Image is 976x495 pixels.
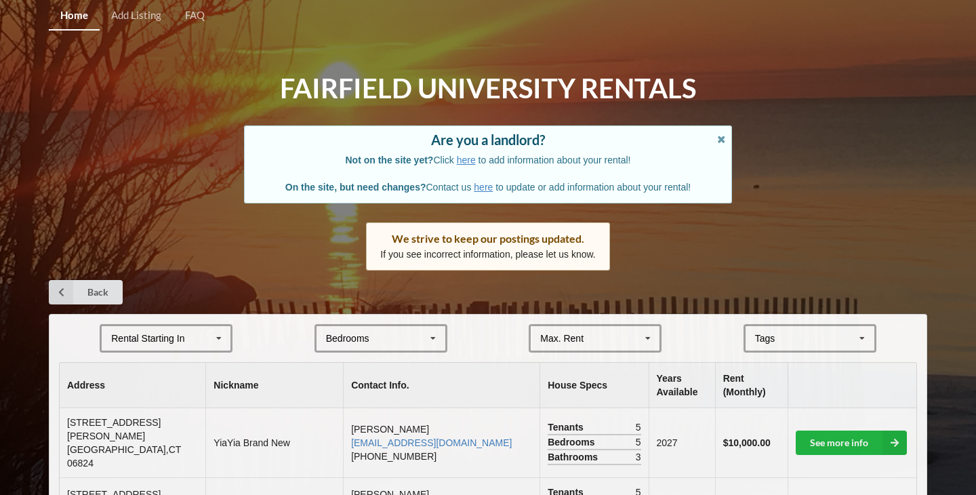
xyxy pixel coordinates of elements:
[649,363,715,408] th: Years Available
[380,232,596,245] div: We strive to keep our postings updated.
[636,435,641,449] span: 5
[285,182,426,193] b: On the site, but need changes?
[540,363,648,408] th: House Specs
[548,450,601,464] span: Bathrooms
[636,420,641,434] span: 5
[67,444,181,469] span: [GEOGRAPHIC_DATA] , CT 06824
[343,363,540,408] th: Contact Info.
[326,334,369,343] div: Bedrooms
[67,417,161,441] span: [STREET_ADDRESS][PERSON_NAME]
[100,1,173,31] a: Add Listing
[280,71,696,106] h1: Fairfield University Rentals
[351,437,512,448] a: [EMAIL_ADDRESS][DOMAIN_NAME]
[205,363,343,408] th: Nickname
[636,450,641,464] span: 3
[715,363,788,408] th: Rent (Monthly)
[285,182,691,193] span: Contact us to update or add information about your rental!
[49,280,123,304] a: Back
[380,248,596,261] p: If you see incorrect information, please let us know.
[346,155,631,165] span: Click to add information about your rental!
[346,155,434,165] b: Not on the site yet?
[649,408,715,477] td: 2027
[548,420,587,434] span: Tenants
[474,182,493,193] a: here
[343,408,540,477] td: [PERSON_NAME] [PHONE_NUMBER]
[111,334,184,343] div: Rental Starting In
[752,331,795,346] div: Tags
[548,435,598,449] span: Bedrooms
[174,1,216,31] a: FAQ
[723,437,771,448] b: $10,000.00
[796,431,907,455] a: See more info
[258,133,718,146] div: Are you a landlord?
[60,363,205,408] th: Address
[205,408,343,477] td: YiaYia Brand New
[49,1,100,31] a: Home
[457,155,476,165] a: here
[540,334,584,343] div: Max. Rent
